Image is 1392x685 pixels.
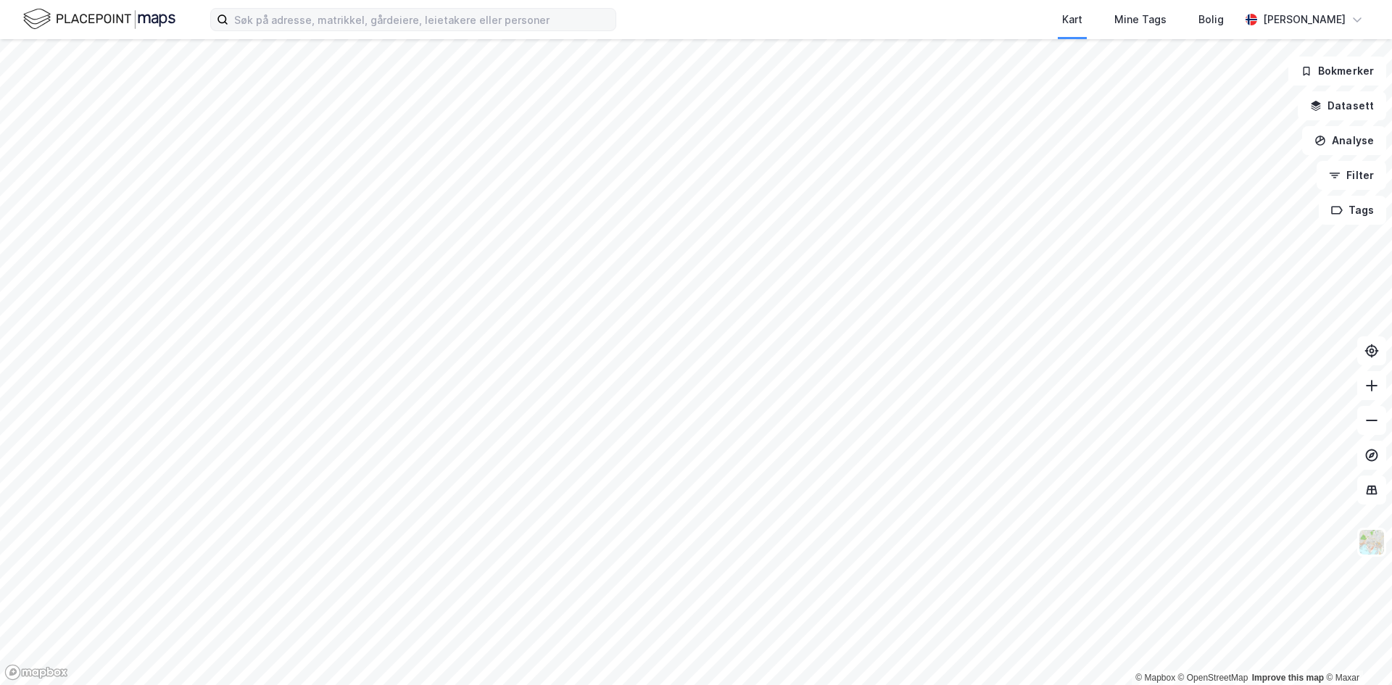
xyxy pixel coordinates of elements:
button: Filter [1317,161,1386,190]
a: Improve this map [1252,673,1324,683]
input: Søk på adresse, matrikkel, gårdeiere, leietakere eller personer [228,9,616,30]
img: Z [1358,528,1385,556]
button: Datasett [1298,91,1386,120]
a: Mapbox [1135,673,1175,683]
button: Tags [1319,196,1386,225]
a: OpenStreetMap [1178,673,1248,683]
div: Mine Tags [1114,11,1167,28]
button: Analyse [1302,126,1386,155]
button: Bokmerker [1288,57,1386,86]
iframe: Chat Widget [1319,615,1392,685]
div: [PERSON_NAME] [1263,11,1346,28]
img: logo.f888ab2527a4732fd821a326f86c7f29.svg [23,7,175,32]
div: Bolig [1198,11,1224,28]
a: Mapbox homepage [4,664,68,681]
div: Kart [1062,11,1082,28]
